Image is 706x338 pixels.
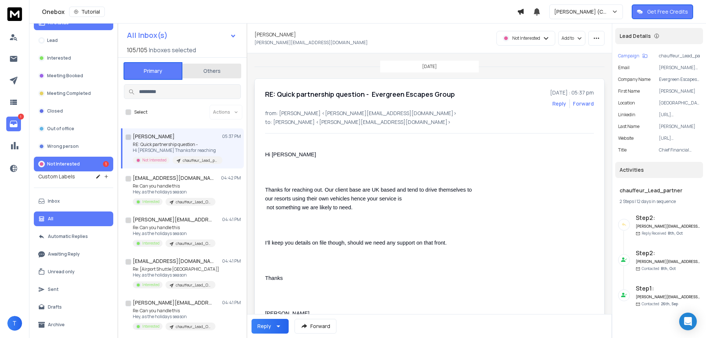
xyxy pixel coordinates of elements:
p: from: [PERSON_NAME] <[PERSON_NAME][EMAIL_ADDRESS][DOMAIN_NAME]> [265,110,594,117]
span: Thanks [265,275,283,281]
div: Open Intercom Messenger [679,313,697,330]
p: Hey, as the holidays season [133,272,219,278]
p: Campaign [618,53,639,59]
p: title [618,147,627,153]
h1: [EMAIL_ADDRESS][DOMAIN_NAME] [133,257,214,265]
span: 8th, Oct [661,266,676,271]
p: Sent [48,287,58,292]
h1: chauffeur_Lead_partner [620,187,699,194]
p: [GEOGRAPHIC_DATA], [GEOGRAPHIC_DATA] [659,100,700,106]
p: Meeting Completed [47,90,91,96]
p: RE: Quick partnership question - [133,142,221,147]
button: Not Interested1 [34,157,113,171]
h6: Step 1 : [636,284,700,293]
p: Unread only [48,269,75,275]
p: Hi [PERSON_NAME] Thanks for reaching [133,147,221,153]
button: Unread only [34,264,113,279]
h1: [EMAIL_ADDRESS][DOMAIN_NAME] [133,174,214,182]
p: [PERSON_NAME][EMAIL_ADDRESS][DOMAIN_NAME] [254,40,368,46]
span: 105 / 105 [127,46,147,54]
span: 8th, Oct [668,231,683,236]
p: [PERSON_NAME] (Cold) [554,8,611,15]
p: chauffeur_Lead_Offer_UK [176,241,211,246]
p: [PERSON_NAME] [659,124,700,129]
h1: All Inbox(s) [127,32,168,39]
h6: Step 2 : [636,213,700,222]
p: [DATE] [422,64,437,70]
p: Not Interested [47,161,80,167]
h6: [PERSON_NAME][EMAIL_ADDRESS][DOMAIN_NAME] [636,224,700,229]
p: 1 [18,114,24,120]
p: Interested [142,199,160,204]
button: Automatic Replies [34,229,113,244]
div: | [620,199,699,204]
button: Primary [124,62,182,80]
h1: RE: Quick partnership question - Evergreen Escapes Group [265,89,455,99]
p: Contacted [642,266,676,271]
p: Lead [47,38,58,43]
p: [URL][DOMAIN_NAME] [659,112,700,118]
div: Reply [257,323,271,330]
p: 05:37 PM [222,134,241,139]
div: Onebox [42,7,517,17]
span: 26th, Sep [661,301,678,306]
p: Last Name [618,124,639,129]
p: 04:42 PM [221,175,241,181]
span: I’ll keep you details on file though, should we need any support on that front. [265,240,447,246]
button: Reply [252,319,289,334]
button: Out of office [34,121,113,136]
p: Wrong person [47,143,79,149]
p: Hey, as the holidays season [133,231,215,236]
button: Awaiting Reply [34,247,113,261]
p: Re: Can you handle this [133,225,215,231]
button: Interested [34,51,113,65]
p: Automatic Replies [48,234,88,239]
p: Not Interested [142,157,167,163]
h1: [PERSON_NAME][EMAIL_ADDRESS][DOMAIN_NAME] [133,216,214,223]
button: T [7,316,22,331]
p: Archive [48,322,65,328]
p: Lead Details [620,32,651,40]
button: Meeting Completed [34,86,113,101]
p: chauffeur_Lead_Offer_UK [176,282,211,288]
p: linkedin [618,112,635,118]
button: Drafts [34,300,113,314]
p: Re: Can you handle this [133,308,215,314]
h1: [PERSON_NAME] [133,133,175,140]
div: 1 [103,161,109,167]
p: First Name [618,88,640,94]
label: Select [134,109,147,115]
span: [PERSON_NAME] [265,310,310,316]
span: Thanks for reaching out. Our client base are UK based and tend to drive themselves to our resorts... [265,187,473,210]
p: Meeting Booked [47,73,83,79]
div: Activities [615,162,703,178]
p: Interested [47,55,71,61]
p: Not Interested [512,35,540,41]
button: Others [182,63,241,79]
button: Inbox [34,194,113,209]
button: Wrong person [34,139,113,154]
p: Interested [142,241,160,246]
button: Lead [34,33,113,48]
p: Drafts [48,304,62,310]
button: Get Free Credits [632,4,693,19]
p: 04:41 PM [222,300,241,306]
button: Meeting Booked [34,68,113,83]
p: 04:41 PM [222,217,241,223]
button: Archive [34,317,113,332]
p: [PERSON_NAME][EMAIL_ADDRESS][DOMAIN_NAME] [659,65,700,71]
p: Inbox [48,198,60,204]
p: Company Name [618,77,650,82]
button: Sent [34,282,113,297]
p: Re: Can you handle this [133,183,215,189]
p: [URL][DOMAIN_NAME] [659,135,700,141]
button: All Inbox(s) [121,28,242,43]
p: [PERSON_NAME] [659,88,700,94]
p: Out of office [47,126,74,132]
p: Chief Financial Officer [659,147,700,153]
p: Evergreen Escapes Group [659,77,700,82]
p: Closed [47,108,63,114]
